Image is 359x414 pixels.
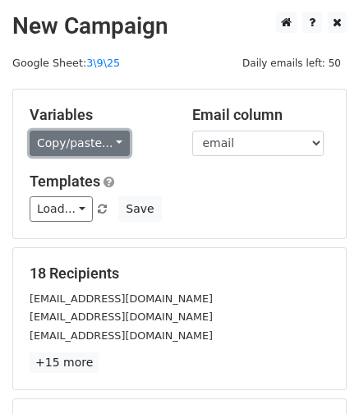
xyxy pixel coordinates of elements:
[237,54,347,72] span: Daily emails left: 50
[30,106,168,124] h5: Variables
[30,329,213,342] small: [EMAIL_ADDRESS][DOMAIN_NAME]
[30,310,213,323] small: [EMAIL_ADDRESS][DOMAIN_NAME]
[30,292,213,305] small: [EMAIL_ADDRESS][DOMAIN_NAME]
[237,57,347,69] a: Daily emails left: 50
[12,57,120,69] small: Google Sheet:
[277,335,359,414] iframe: Chat Widget
[118,196,161,222] button: Save
[192,106,330,124] h5: Email column
[30,264,329,283] h5: 18 Recipients
[30,172,100,190] a: Templates
[30,352,99,373] a: +15 more
[12,12,347,40] h2: New Campaign
[86,57,120,69] a: 3\9\25
[30,196,93,222] a: Load...
[30,131,130,156] a: Copy/paste...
